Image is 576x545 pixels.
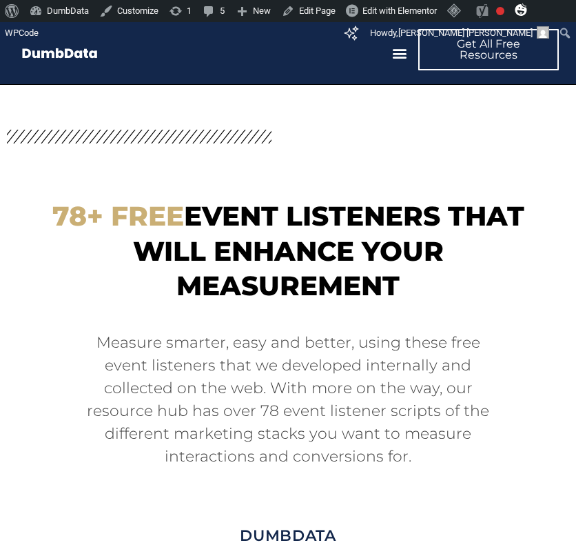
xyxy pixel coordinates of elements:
[362,6,437,16] span: Edit with Elementor
[515,3,527,16] img: svg+xml;base64,PHN2ZyB4bWxucz0iaHR0cDovL3d3dy53My5vcmcvMjAwMC9zdmciIHZpZXdCb3g9IjAgMCAzMiAzMiI+PG...
[76,331,500,468] p: Measure smarter, easy and better, using these free event listeners that we developed internally a...
[365,22,555,44] a: Howdy,
[398,28,533,38] span: [PERSON_NAME] [PERSON_NAME]
[389,42,411,65] div: Menu Toggle
[436,39,541,61] span: Get All Free Resources
[48,199,528,304] h1: Event Listeners that will enhance your measurement
[418,29,559,70] a: Get All Free Resources
[52,199,184,232] span: 78+ Free
[496,7,504,15] div: Focus keyphrase not set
